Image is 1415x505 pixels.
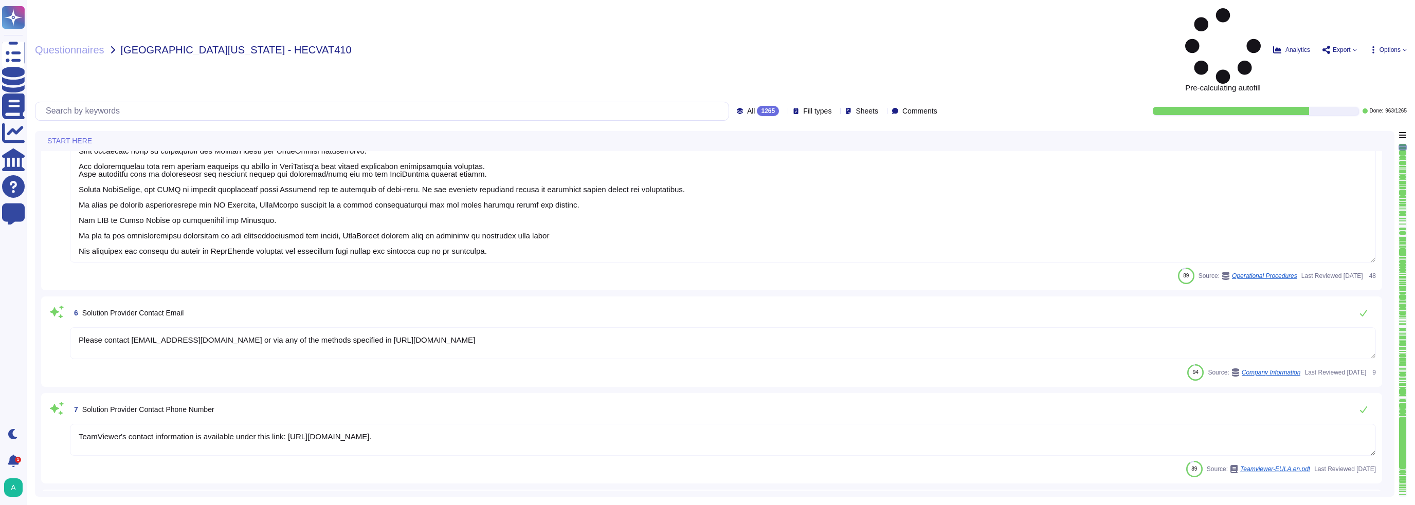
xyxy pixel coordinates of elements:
span: 94 [1193,369,1199,375]
div: 1 [15,457,21,463]
span: 48 [1367,273,1376,279]
span: Solution Provider Contact Email [82,309,184,317]
input: Search by keywords [41,102,729,120]
span: START HERE [47,137,92,144]
textarea: LoreMipsum dol 8 sitamet co Adipiscinge Seddoeiu • Temporinc Utlabore • Etdolor Magnaali Eni admi... [70,100,1376,263]
span: Source: [1199,272,1297,280]
span: Last Reviewed [DATE] [1301,273,1363,279]
span: 6 [70,309,78,316]
span: Solution Provider Contact Phone Number [82,405,214,414]
span: 9 [1370,369,1376,376]
span: Comments [902,107,937,115]
div: 1265 [757,106,779,116]
span: Done: [1370,108,1384,114]
span: 963 / 1265 [1385,108,1407,114]
span: 89 [1191,466,1197,472]
button: user [2,476,30,499]
span: Options [1380,47,1401,53]
span: Pre-calculating autofill [1185,8,1261,91]
span: 7 [70,406,78,413]
span: All [747,107,755,115]
span: Analytics [1285,47,1310,53]
span: Last Reviewed [DATE] [1314,466,1376,472]
textarea: Please contact [EMAIL_ADDRESS][DOMAIN_NAME] or via any of the methods specified in [URL][DOMAIN_N... [70,327,1376,359]
span: Source: [1207,465,1310,473]
span: [GEOGRAPHIC_DATA][US_STATE] - HECVAT410 [121,45,352,55]
span: Export [1333,47,1351,53]
span: Fill types [803,107,831,115]
span: Source: [1208,368,1300,377]
img: user [4,478,23,497]
button: Analytics [1273,46,1310,54]
span: Sheets [856,107,878,115]
span: 89 [1183,273,1189,278]
span: Company Information [1242,369,1301,376]
span: Questionnaires [35,45,104,55]
span: Last Reviewed [DATE] [1304,369,1366,376]
span: Teamviewer-EULA.en.pdf [1240,466,1310,472]
textarea: TeamViewer's contact information is available under this link: [URL][DOMAIN_NAME]. [70,424,1376,456]
span: Operational Procedures [1232,273,1297,279]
